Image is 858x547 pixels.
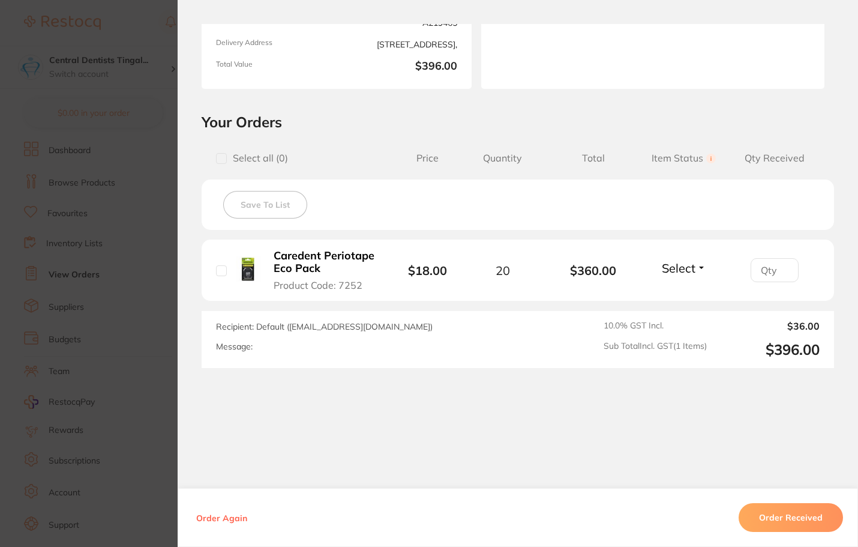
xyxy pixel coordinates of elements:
output: $396.00 [716,341,820,358]
button: Select [658,261,710,276]
span: Quantity [457,153,548,164]
button: Save To List [223,191,307,219]
output: $36.00 [716,321,820,331]
span: Delivery Address [216,38,332,50]
img: Caredent Periotape Eco Pack [236,256,261,282]
label: Message: [216,342,253,352]
span: 20 [496,264,510,277]
span: Total Value [216,60,332,74]
span: Total [548,153,638,164]
span: Sub Total Incl. GST ( 1 Items) [604,341,707,358]
span: 10.0 % GST Incl. [604,321,707,331]
span: Select all ( 0 ) [227,153,288,164]
button: Order Again [193,512,251,523]
h2: Your Orders [202,113,834,131]
span: Recipient: Default ( [EMAIL_ADDRESS][DOMAIN_NAME] ) [216,321,433,332]
b: $360.00 [548,264,638,277]
b: $396.00 [341,60,457,74]
span: Price [397,153,458,164]
b: Caredent Periotape Eco Pack [274,250,376,274]
span: Item Status [638,153,729,164]
b: $18.00 [408,263,447,278]
input: Qty [751,258,799,282]
span: Qty Received [729,153,820,164]
span: Select [662,261,695,276]
span: Product Code: 7252 [274,280,362,291]
button: Caredent Periotape Eco Pack Product Code: 7252 [270,249,379,291]
span: [STREET_ADDRESS], [341,38,457,50]
button: Order Received [739,503,843,532]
